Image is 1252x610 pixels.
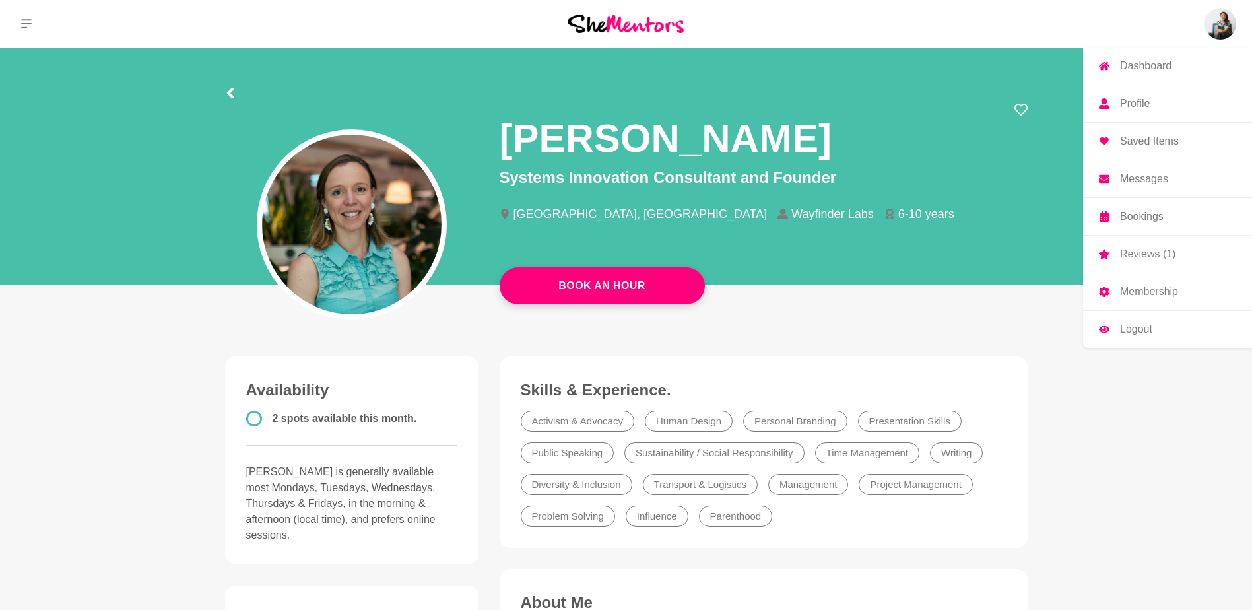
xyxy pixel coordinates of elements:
[246,464,457,543] p: [PERSON_NAME] is generally available most Mondays, Tuesdays, Wednesdays, Thursdays & Fridays, in ...
[1120,211,1164,222] p: Bookings
[1120,324,1152,335] p: Logout
[1083,123,1252,160] a: Saved Items
[1083,85,1252,122] a: Profile
[500,267,705,304] a: Book An Hour
[500,208,778,220] li: [GEOGRAPHIC_DATA], [GEOGRAPHIC_DATA]
[1120,249,1175,259] p: Reviews (1)
[500,114,832,163] h1: [PERSON_NAME]
[1083,48,1252,85] a: Dashboard
[1083,198,1252,235] a: Bookings
[884,208,965,220] li: 6-10 years
[1120,287,1178,297] p: Membership
[568,15,684,32] img: She Mentors Logo
[777,208,884,220] li: Wayfinder Labs
[1120,61,1171,71] p: Dashboard
[246,380,457,400] h3: Availability
[1120,136,1179,147] p: Saved Items
[1204,8,1236,40] img: Diana Soedardi
[500,166,1028,189] p: Systems Innovation Consultant and Founder
[521,380,1006,400] h3: Skills & Experience.
[1083,236,1252,273] a: Reviews (1)
[1083,160,1252,197] a: Messages
[1204,8,1236,40] a: Diana SoedardiDashboardProfileSaved ItemsMessagesBookingsReviews (1)MembershipLogout
[273,413,417,424] span: 2 spots available this month.
[1120,174,1168,184] p: Messages
[1120,98,1150,109] p: Profile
